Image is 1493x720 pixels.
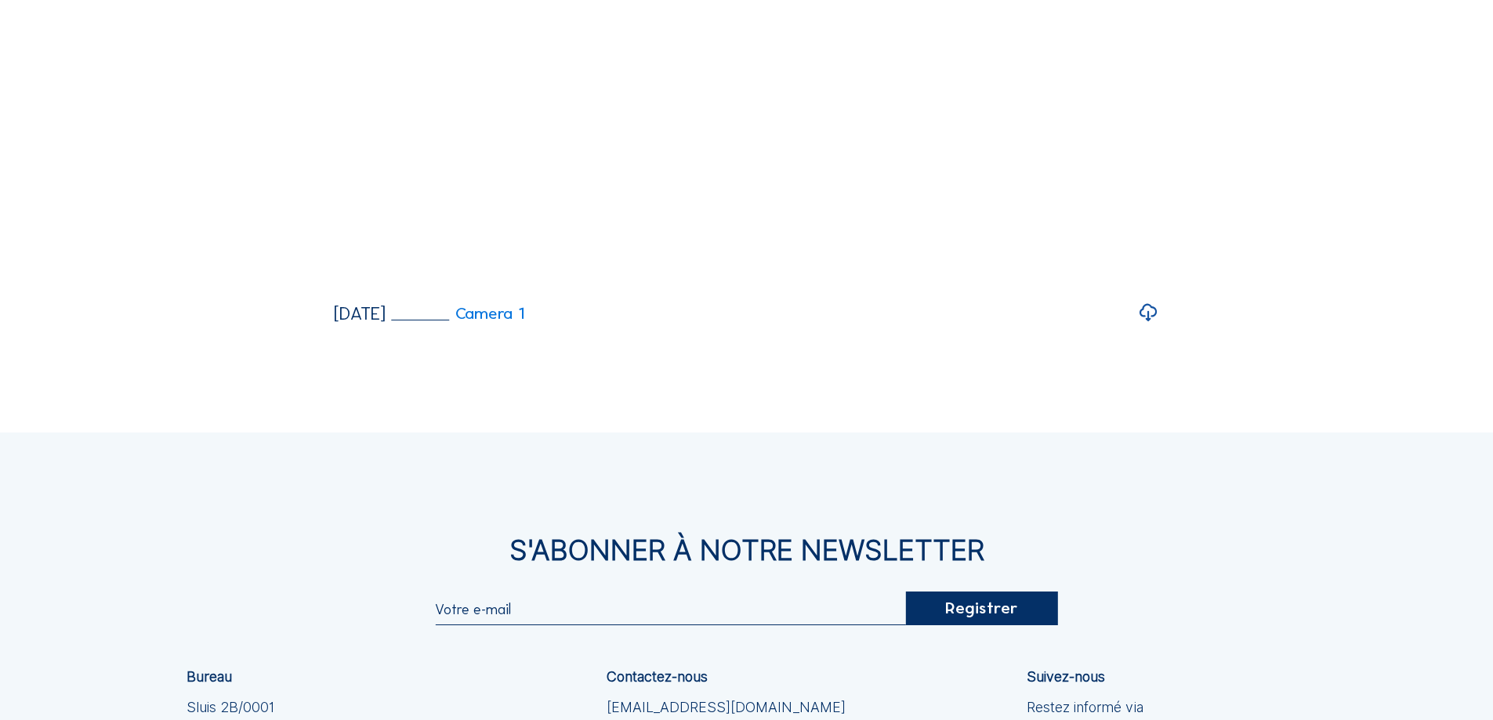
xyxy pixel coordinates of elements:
[607,697,846,718] a: [EMAIL_ADDRESS][DOMAIN_NAME]
[187,670,232,684] div: Bureau
[1027,670,1105,684] div: Suivez-nous
[435,601,905,618] input: Votre e-mail
[905,592,1057,625] div: Registrer
[607,670,708,684] div: Contactez-nous
[187,537,1306,565] div: S'Abonner à notre newsletter
[391,306,524,323] a: Camera 1
[334,305,386,323] div: [DATE]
